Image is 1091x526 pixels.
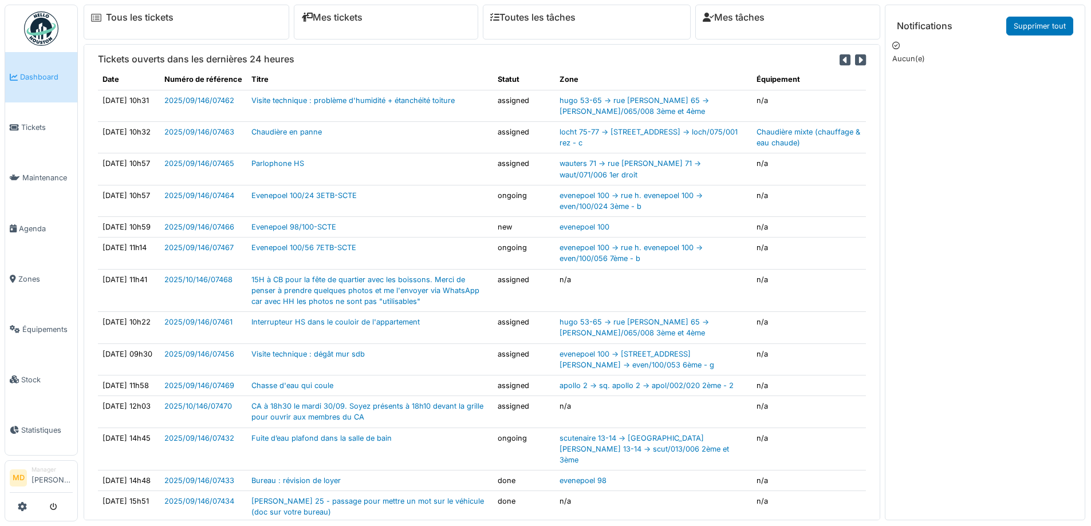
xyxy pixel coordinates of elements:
h6: Notifications [897,21,952,31]
a: 2025/09/146/07432 [164,434,234,442]
a: 2025/09/146/07433 [164,476,234,485]
td: assigned [493,121,555,153]
a: Bureau : révision de loyer [251,476,341,485]
td: n/a [752,396,866,428]
a: 2025/09/146/07456 [164,350,234,358]
a: Tickets [5,102,77,153]
span: Tickets [21,122,73,133]
td: assigned [493,153,555,185]
td: n/a [752,428,866,470]
a: Agenda [5,203,77,254]
td: assigned [493,343,555,375]
td: n/a [752,185,866,216]
td: [DATE] 10h59 [98,217,160,238]
td: n/a [752,375,866,396]
a: Evenepoel 100/56 7ETB-SCTE [251,243,356,252]
td: n/a [752,217,866,238]
td: n/a [752,269,866,312]
span: Stock [21,374,73,385]
a: apollo 2 -> sq. apollo 2 -> apol/002/020 2ème - 2 [560,381,734,390]
td: [DATE] 10h31 [98,90,160,121]
th: Titre [247,69,493,90]
a: evenepoel 100 -> rue h. evenepoel 100 -> even/100/056 7ème - b [560,243,703,263]
li: MD [10,469,27,487]
a: Supprimer tout [1006,17,1073,35]
a: 2025/09/146/07462 [164,96,234,105]
a: 2025/09/146/07464 [164,191,234,200]
a: CA à 18h30 le mardi 30/09. Soyez présents à 18h10 devant la grille pour ouvrir aux membres du CA [251,402,483,421]
td: ongoing [493,238,555,269]
a: 2025/09/146/07461 [164,318,233,326]
a: Chaudière mixte (chauffage & eau chaude) [757,128,860,147]
a: Parlophone HS [251,159,304,168]
a: evenepoel 100 -> rue h. evenepoel 100 -> even/100/024 3ème - b [560,191,703,211]
td: n/a [752,343,866,375]
a: Tous les tickets [106,12,174,23]
a: Interrupteur HS dans le couloir de l'appartement [251,318,420,326]
a: Maintenance [5,153,77,203]
a: 2025/10/146/07470 [164,402,232,410]
a: 2025/09/146/07469 [164,381,234,390]
td: ongoing [493,185,555,216]
a: evenepoel 98 [560,476,606,485]
a: hugo 53-65 -> rue [PERSON_NAME] 65 -> [PERSON_NAME]/065/008 3ème et 4ème [560,96,709,116]
td: assigned [493,312,555,343]
th: Équipement [752,69,866,90]
td: [DATE] 14h45 [98,428,160,470]
td: n/a [555,396,752,428]
a: Fuite d’eau plafond dans la salle de bain [251,434,392,442]
a: scutenaire 13-14 -> [GEOGRAPHIC_DATA][PERSON_NAME] 13-14 -> scut/013/006 2ème et 3ème [560,434,729,464]
a: wauters 71 -> rue [PERSON_NAME] 71 -> waut/071/006 1er droit [560,159,701,179]
td: assigned [493,396,555,428]
a: 2025/09/146/07434 [164,497,234,505]
img: Badge_color-CXgf-gQk.svg [24,11,58,46]
a: 2025/09/146/07465 [164,159,234,168]
td: done [493,470,555,491]
a: Chasse d'eau qui coule [251,381,333,390]
td: [DATE] 10h32 [98,121,160,153]
td: assigned [493,90,555,121]
a: locht 75-77 -> [STREET_ADDRESS] -> loch/075/001 rez - c [560,128,738,147]
td: [DATE] 12h03 [98,396,160,428]
p: Aucun(e) [892,53,1078,64]
span: Maintenance [22,172,73,183]
td: new [493,217,555,238]
a: Evenepoel 98/100-SCTE [251,223,336,231]
a: Équipements [5,304,77,354]
a: Zones [5,254,77,304]
th: Statut [493,69,555,90]
td: n/a [752,470,866,491]
a: 15H à CB pour la fête de quartier avec les boissons. Merci de penser à prendre quelques photos et... [251,275,479,306]
td: done [493,491,555,523]
td: [DATE] 15h51 [98,491,160,523]
a: Mes tickets [301,12,363,23]
h6: Tickets ouverts dans les dernières 24 heures [98,54,294,65]
a: 2025/09/146/07467 [164,243,234,252]
td: [DATE] 10h57 [98,153,160,185]
a: Evenepoel 100/24 3ETB-SCTE [251,191,357,200]
td: [DATE] 10h57 [98,185,160,216]
td: [DATE] 10h22 [98,312,160,343]
a: 2025/10/146/07468 [164,275,233,284]
td: n/a [555,269,752,312]
span: Statistiques [21,425,73,436]
a: Visite technique : dégât mur sdb [251,350,365,358]
a: [PERSON_NAME] 25 - passage pour mettre un mot sur le véhicule (doc sur votre bureau) [251,497,484,516]
span: Agenda [19,223,73,234]
span: Zones [18,274,73,284]
td: assigned [493,375,555,396]
a: 2025/09/146/07466 [164,223,234,231]
th: Date [98,69,160,90]
td: n/a [752,90,866,121]
a: evenepoel 100 [560,223,609,231]
td: n/a [752,153,866,185]
th: Zone [555,69,752,90]
a: 2025/09/146/07463 [164,128,234,136]
div: Manager [31,465,73,474]
td: assigned [493,269,555,312]
td: [DATE] 11h14 [98,238,160,269]
td: ongoing [493,428,555,470]
span: Dashboard [20,72,73,82]
td: [DATE] 14h48 [98,470,160,491]
td: n/a [555,491,752,523]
